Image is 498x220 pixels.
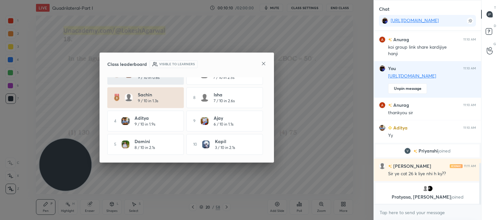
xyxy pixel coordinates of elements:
[388,51,476,57] div: hanji
[392,36,409,43] h6: Anurag
[404,148,411,154] img: bea1741e89294f40bf49ecb75069fcef.82553847_3
[494,23,496,28] p: D
[135,121,155,127] h5: 9 / 10 in 1.9s
[135,138,175,145] h4: Damini
[391,17,439,23] a: [URL][DOMAIN_NAME]
[438,148,451,153] span: joined
[214,121,233,127] h5: 6 / 10 in 1.1s
[379,36,385,43] img: 0186237ddb034e43a6b8f397b54d4be8.52321662_3
[114,118,116,124] h5: 4
[450,164,463,168] img: iconic-light.a09c19a4.png
[493,42,496,46] p: G
[388,44,476,51] div: koi group link share kardijiye
[125,94,133,102] img: default.png
[138,98,158,104] h5: 9 / 10 in 1.3s
[388,104,392,107] img: no-rating-badge.077c3623.svg
[201,94,208,102] img: default.png
[215,145,235,151] h5: 3 / 10 in 2.1s
[193,141,197,147] h5: 10
[388,132,476,139] div: Yy
[122,117,129,125] img: c06d40ce2883470baba2dea2a45bc300.jpg
[463,103,476,107] div: 11:10 AM
[379,194,476,200] p: Pratyasa, [PERSON_NAME]
[451,194,464,200] span: joined
[374,0,395,18] p: Chat
[213,75,234,80] h5: 7 / 10 in 2.5s
[388,165,392,168] img: no-rating-badge.077c3623.svg
[419,148,438,153] span: Priyanshi
[422,185,429,192] img: default.png
[138,75,160,80] h5: 9 / 10 in 0.6s
[392,163,431,169] h6: [PERSON_NAME]
[379,102,385,108] img: 0186237ddb034e43a6b8f397b54d4be8.52321662_3
[114,141,116,147] h5: 5
[201,117,208,125] img: 70b11900ab7e452f8f42c12fabd8cef3.jpg
[135,145,155,151] h5: 8 / 10 in 2.1s
[374,31,481,205] div: grid
[413,150,417,153] img: no-rating-badge.077c3623.svg
[388,110,476,116] div: thankyou sir
[463,67,476,70] div: 11:10 AM
[159,62,195,67] h6: Visible to learners
[379,125,385,131] img: c06d40ce2883470baba2dea2a45bc300.jpg
[494,5,496,10] p: T
[379,163,385,169] img: default.png
[107,61,147,67] h4: Class leaderboard
[463,126,476,130] div: 11:10 AM
[427,185,433,192] img: a4bc6c195efc4ed98bff708276e33138.jpg
[388,171,476,177] div: Sir ye cat 26 k liye nhi h ky??
[463,38,476,42] div: 11:10 AM
[388,73,436,79] a: [URL][DOMAIN_NAME]
[392,124,408,131] h6: Aditya
[193,95,196,101] h5: 8
[114,94,120,102] img: rank-3.169bc593.svg
[382,18,388,24] img: a0f30a0c6af64d7ea217c9f4bc3710fc.jpg
[388,83,427,94] button: Unpin message
[214,91,254,98] h4: Isha
[388,66,396,71] h6: You
[388,38,392,42] img: no-rating-badge.077c3623.svg
[379,65,385,72] img: a0f30a0c6af64d7ea217c9f4bc3710fc.jpg
[388,126,392,130] img: Learner_Badge_beginner_1_8b307cf2a0.svg
[464,164,476,168] div: 11:11 AM
[214,98,235,104] h5: 7 / 10 in 2.6s
[214,115,254,121] h4: Ajay
[135,115,175,121] h4: Aditya
[392,102,409,108] h6: Anurag
[122,141,129,148] img: 0a80f69b7cda41e68bf6b43f382a7851.jpg
[138,91,178,98] h4: Sachin
[215,138,255,145] h4: Kapil
[202,141,210,148] img: 3
[193,118,196,124] h5: 9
